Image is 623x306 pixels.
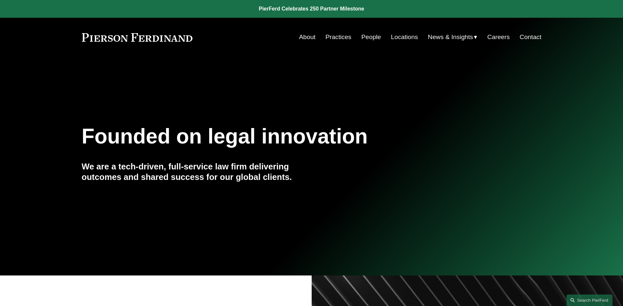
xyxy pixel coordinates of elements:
a: Careers [487,31,510,43]
a: Locations [391,31,418,43]
a: About [299,31,316,43]
a: folder dropdown [428,31,478,43]
span: News & Insights [428,32,473,43]
a: Contact [520,31,541,43]
a: People [361,31,381,43]
h4: We are a tech-driven, full-service law firm delivering outcomes and shared success for our global... [82,161,312,183]
a: Search this site [567,295,612,306]
h1: Founded on legal innovation [82,124,465,148]
a: Practices [325,31,351,43]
